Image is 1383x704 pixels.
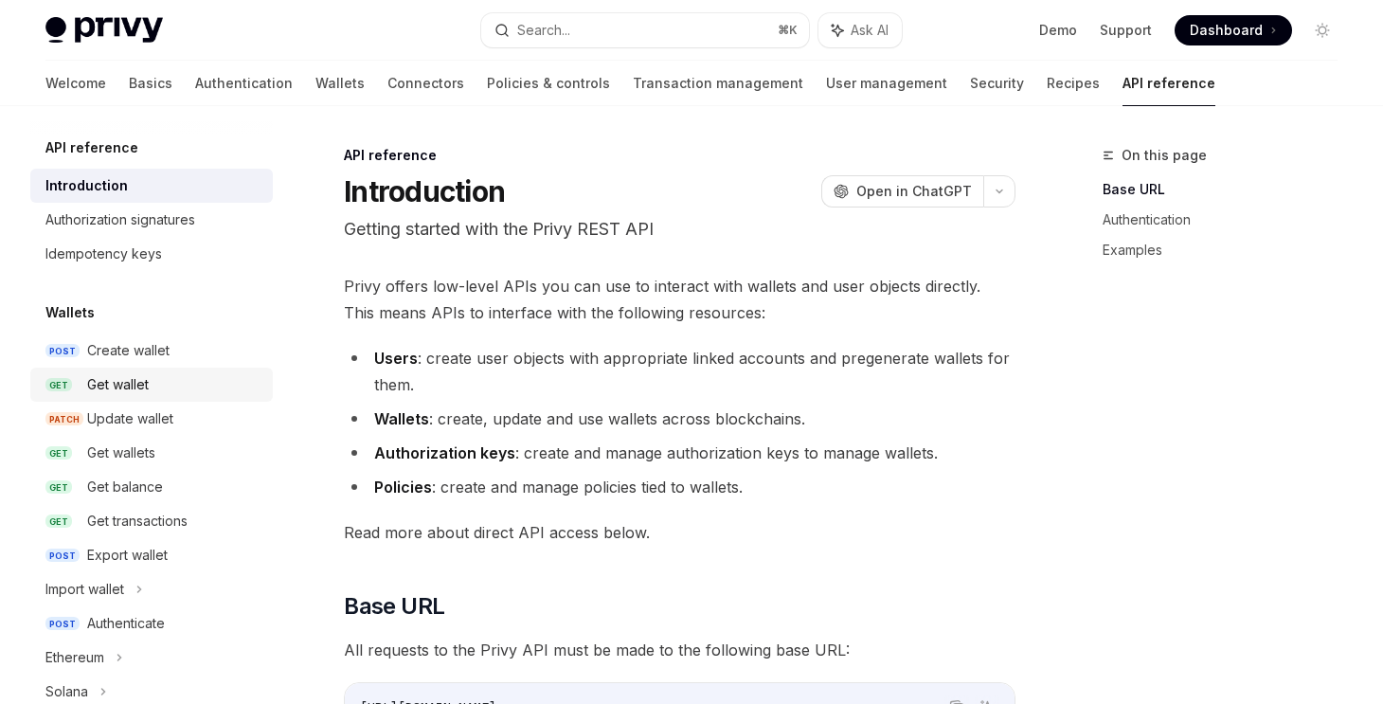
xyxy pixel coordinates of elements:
[344,637,1015,663] span: All requests to the Privy API must be made to the following base URL:
[129,61,172,106] a: Basics
[344,273,1015,326] span: Privy offers low-level APIs you can use to interact with wallets and user objects directly. This ...
[45,578,124,601] div: Import wallet
[487,61,610,106] a: Policies & controls
[30,237,273,271] a: Idempotency keys
[344,345,1015,398] li: : create user objects with appropriate linked accounts and pregenerate wallets for them.
[481,13,809,47] button: Search...⌘K
[344,474,1015,500] li: : create and manage policies tied to wallets.
[778,23,798,38] span: ⌘ K
[344,174,505,208] h1: Introduction
[970,61,1024,106] a: Security
[45,549,80,563] span: POST
[45,617,80,631] span: POST
[30,169,273,203] a: Introduction
[344,591,444,622] span: Base URL
[87,510,188,533] div: Get transactions
[87,339,170,362] div: Create wallet
[1100,21,1152,40] a: Support
[45,412,83,426] span: PATCH
[633,61,803,106] a: Transaction management
[374,443,515,462] strong: Authorization keys
[344,406,1015,432] li: : create, update and use wallets across blockchains.
[374,409,429,428] strong: Wallets
[45,136,138,159] h5: API reference
[30,504,273,538] a: GETGet transactions
[1190,21,1263,40] span: Dashboard
[87,442,155,464] div: Get wallets
[87,407,173,430] div: Update wallet
[1039,21,1077,40] a: Demo
[45,61,106,106] a: Welcome
[87,544,168,567] div: Export wallet
[30,470,273,504] a: GETGet balance
[45,446,72,460] span: GET
[45,480,72,495] span: GET
[856,182,972,201] span: Open in ChatGPT
[30,436,273,470] a: GETGet wallets
[1123,61,1215,106] a: API reference
[818,13,902,47] button: Ask AI
[45,301,95,324] h5: Wallets
[45,174,128,197] div: Introduction
[1103,205,1353,235] a: Authentication
[45,208,195,231] div: Authorization signatures
[1103,174,1353,205] a: Base URL
[87,373,149,396] div: Get wallet
[30,606,273,641] a: POSTAuthenticate
[387,61,464,106] a: Connectors
[826,61,947,106] a: User management
[45,17,163,44] img: light logo
[821,175,983,208] button: Open in ChatGPT
[30,402,273,436] a: PATCHUpdate wallet
[344,519,1015,546] span: Read more about direct API access below.
[1122,144,1207,167] span: On this page
[195,61,293,106] a: Authentication
[45,646,104,669] div: Ethereum
[851,21,889,40] span: Ask AI
[344,216,1015,243] p: Getting started with the Privy REST API
[45,514,72,529] span: GET
[1307,15,1338,45] button: Toggle dark mode
[45,243,162,265] div: Idempotency keys
[344,146,1015,165] div: API reference
[1103,235,1353,265] a: Examples
[315,61,365,106] a: Wallets
[1175,15,1292,45] a: Dashboard
[45,378,72,392] span: GET
[30,203,273,237] a: Authorization signatures
[374,349,418,368] strong: Users
[30,538,273,572] a: POSTExport wallet
[344,440,1015,466] li: : create and manage authorization keys to manage wallets.
[374,478,432,496] strong: Policies
[87,476,163,498] div: Get balance
[1047,61,1100,106] a: Recipes
[517,19,570,42] div: Search...
[30,334,273,368] a: POSTCreate wallet
[30,368,273,402] a: GETGet wallet
[45,344,80,358] span: POST
[45,680,88,703] div: Solana
[87,612,165,635] div: Authenticate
